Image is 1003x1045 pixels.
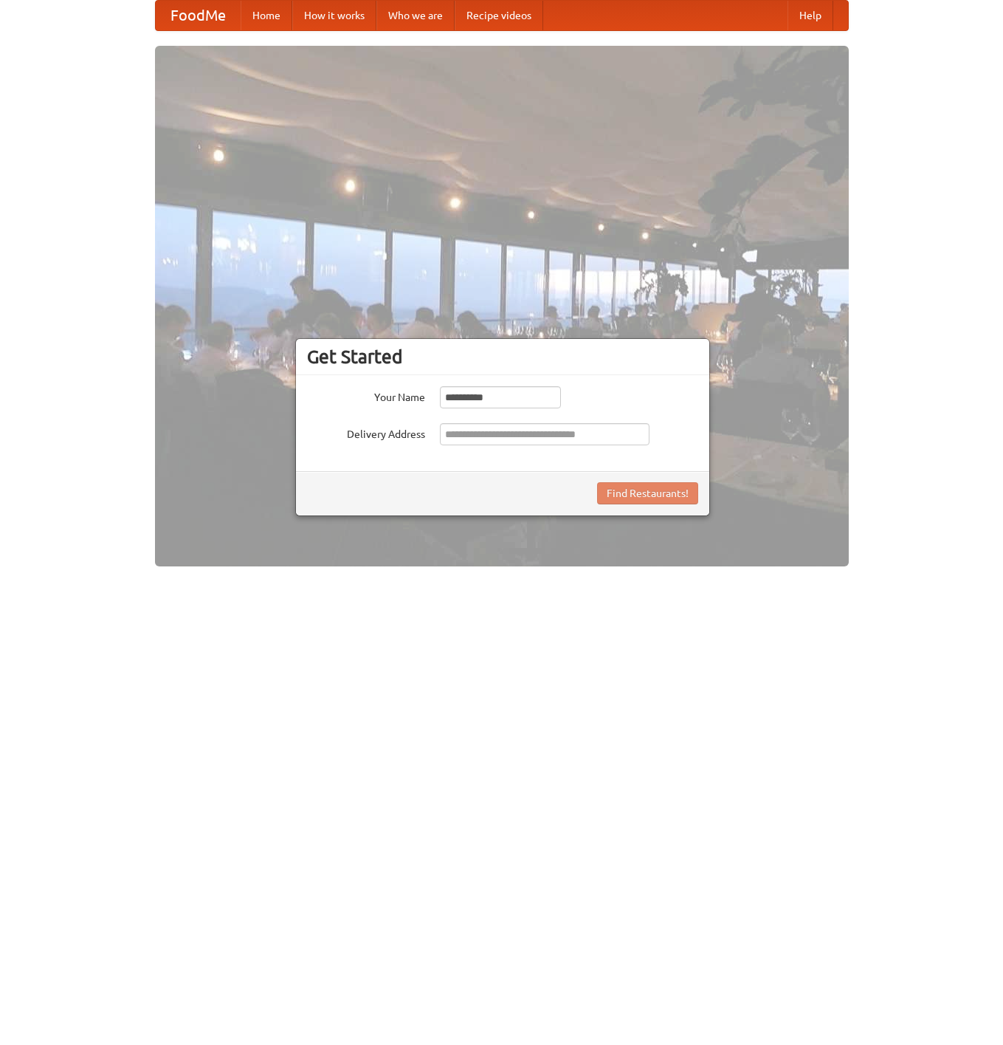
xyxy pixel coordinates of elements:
[787,1,833,30] a: Help
[292,1,376,30] a: How it works
[597,482,698,504] button: Find Restaurants!
[455,1,543,30] a: Recipe videos
[307,386,425,405] label: Your Name
[307,346,698,368] h3: Get Started
[156,1,241,30] a: FoodMe
[241,1,292,30] a: Home
[376,1,455,30] a: Who we are
[307,423,425,442] label: Delivery Address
